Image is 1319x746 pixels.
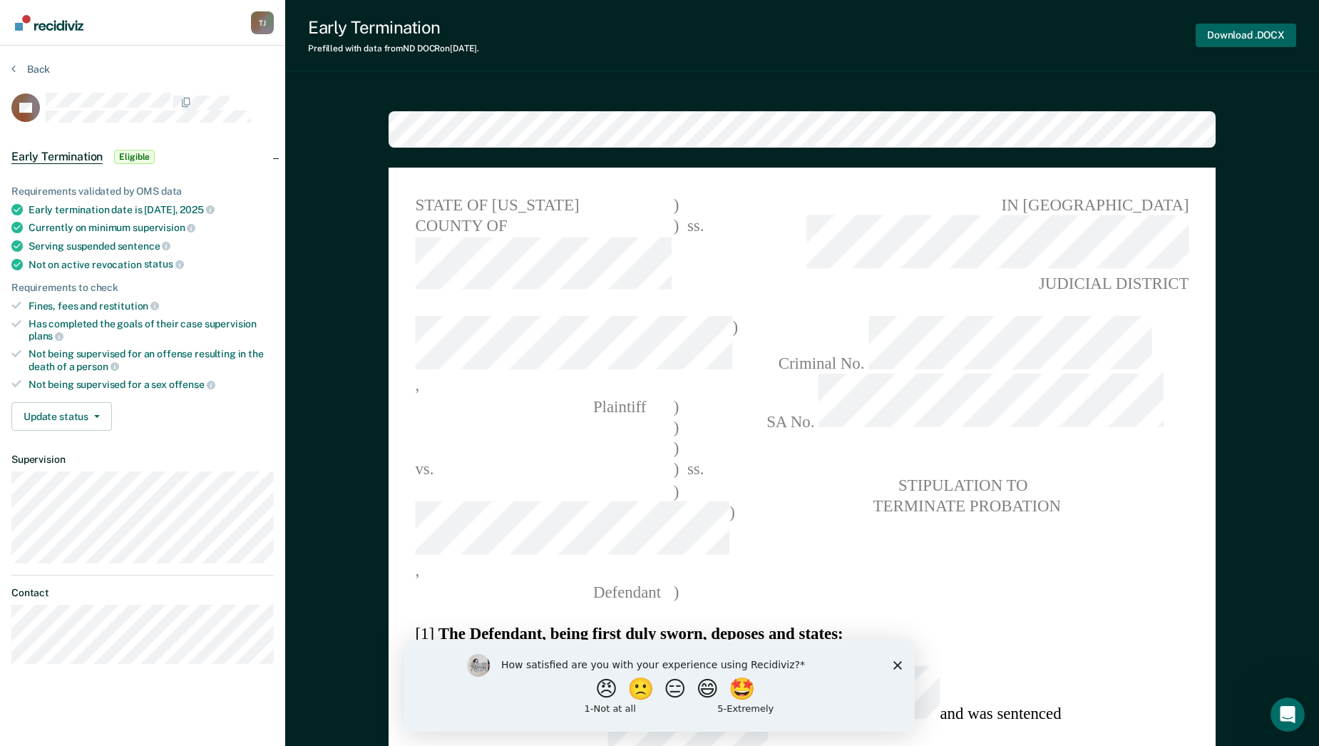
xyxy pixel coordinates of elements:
span: status [144,258,184,270]
strong: The Defendant, being first duly sworn, deposes and states: [438,625,843,643]
span: STATE OF [US_STATE] [415,195,673,216]
div: Requirements validated by OMS data [11,185,274,198]
span: ) [674,417,679,438]
span: Criminal No. [741,316,1189,374]
span: 2025 [180,204,214,215]
span: ) [674,215,679,295]
pre: STIPULATION TO TERMINATE PROBATION [741,475,1189,517]
span: Early Termination [11,150,103,164]
span: ss. [679,459,712,481]
img: Recidiviz [15,15,83,31]
span: ) [732,316,738,395]
iframe: Survey by Kim from Recidiviz [404,640,915,732]
span: Defendant [415,582,661,600]
div: Serving suspended [29,240,274,252]
div: T J [251,11,274,34]
span: SA No. [741,374,1189,432]
span: Eligible [114,150,155,164]
div: Not on active revocation [29,258,274,271]
span: JUDICIAL DISTRICT [741,215,1189,295]
span: offense [169,379,215,390]
div: Currently on minimum [29,221,274,234]
div: Has completed the goals of their case supervision [29,318,274,342]
span: ) [674,459,679,481]
button: Update status [11,402,112,431]
button: Back [11,63,50,76]
span: ) [674,438,679,459]
span: restitution [99,300,159,312]
span: sentence [118,240,171,252]
section: [1] [415,623,1189,645]
span: ) [729,501,735,581]
div: Requirements to check [11,282,274,294]
span: COUNTY OF [415,215,673,295]
div: Early termination date is [DATE], [29,203,274,216]
div: Not being supervised for an offense resulting in the death of a [29,348,274,372]
span: Plaintiff [415,397,646,415]
div: Prefilled with data from ND DOCR on [DATE] . [308,44,479,53]
span: IN [GEOGRAPHIC_DATA] [741,195,1189,216]
span: ) [674,396,679,417]
div: Not being supervised for a sex [29,378,274,391]
button: Profile dropdown button [251,11,274,34]
span: ) [674,480,679,501]
span: ss. [679,215,712,295]
span: plans [29,330,63,342]
span: vs. [415,461,433,479]
div: Fines, fees and [29,300,274,312]
iframe: Intercom live chat [1271,698,1305,732]
span: , [415,501,729,581]
div: Early Termination [308,17,479,38]
button: Download .DOCX [1196,24,1296,47]
dt: Supervision [11,454,274,466]
span: supervision [133,222,195,233]
span: ) [674,581,679,602]
dt: Contact [11,587,274,599]
span: , [415,316,732,395]
span: ) [674,195,679,216]
span: person [76,361,118,372]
